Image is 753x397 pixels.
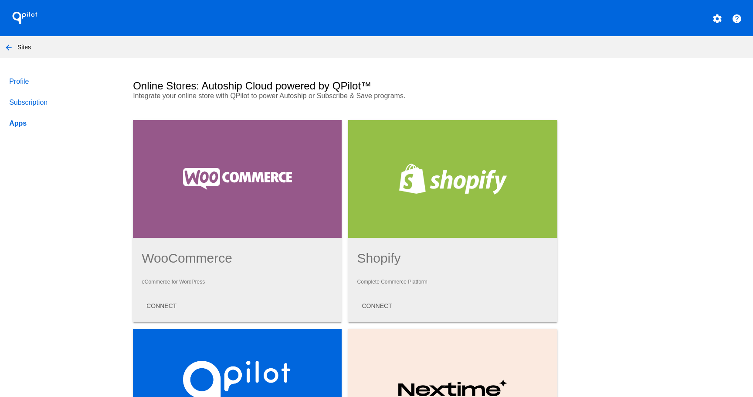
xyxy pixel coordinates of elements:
h1: WooCommerce [142,251,333,266]
span: CONNECT [146,302,176,309]
a: Subscription [7,92,118,113]
p: Integrate your online store with QPilot to power Autoship or Subscribe & Save programs. [133,92,444,100]
mat-icon: help [732,14,742,24]
span: CONNECT [362,302,392,309]
button: CONNECT [139,298,183,314]
button: CONNECT [355,298,399,314]
a: Profile [7,71,118,92]
mat-icon: settings [712,14,722,24]
a: Apps [7,113,118,134]
p: eCommerce for WordPress [142,279,333,285]
h1: QPilot [7,9,42,27]
p: Complete Commerce Platform [357,279,548,285]
mat-icon: arrow_back [3,42,14,53]
h2: Online Stores: Autoship Cloud powered by QPilot™ [133,80,371,92]
h1: Shopify [357,251,548,266]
